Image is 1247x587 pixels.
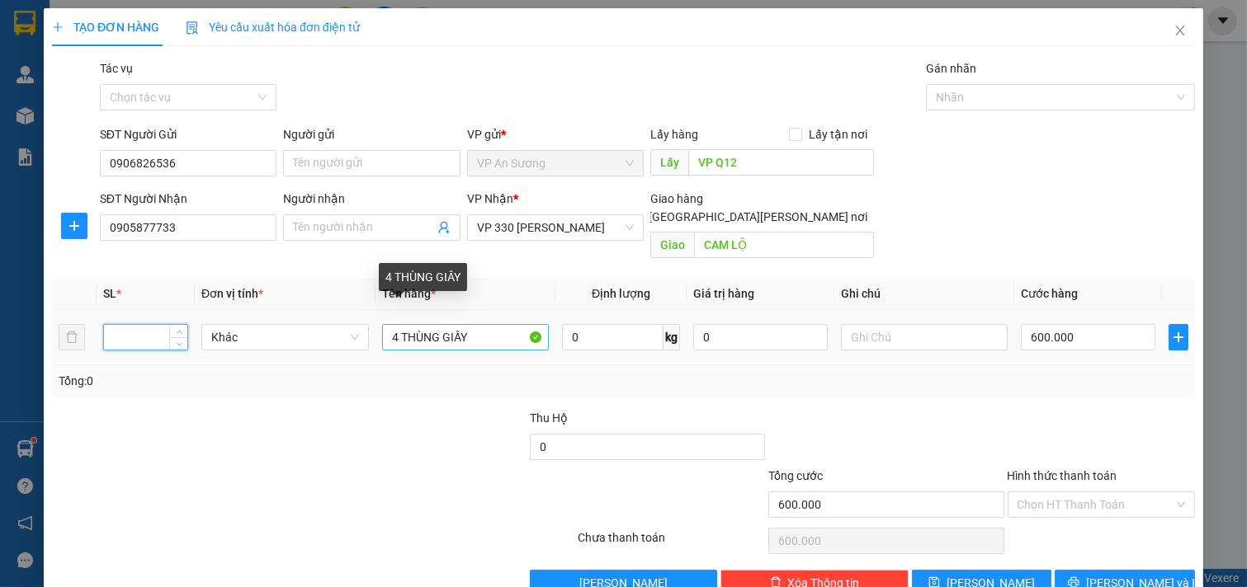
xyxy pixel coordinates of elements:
[283,190,461,208] div: Người nhận
[8,89,114,107] li: VP VP An Sương
[169,337,187,350] span: Decrease Value
[211,325,359,350] span: Khác
[926,62,976,75] label: Gán nhãn
[100,125,277,143] div: SĐT Người Gửi
[650,149,688,176] span: Lấy
[114,89,220,125] li: VP VP 330 [PERSON_NAME]
[8,110,111,141] b: Bến xe An Sương - Quận 12
[477,151,635,176] span: VP An Sương
[1169,331,1188,344] span: plus
[650,192,703,205] span: Giao hàng
[382,324,550,350] input: VD: Bàn, Ghế
[1008,469,1117,482] label: Hình thức thanh toán
[283,125,461,143] div: Người gửi
[1174,24,1187,37] span: close
[379,263,467,291] div: 4 THÙNG GIẤY
[802,125,874,143] span: Lấy tận nơi
[1021,287,1078,300] span: Cước hàng
[186,21,360,34] span: Yêu cầu xuất hóa đơn điện tử
[59,372,482,390] div: Tổng: 0
[834,278,1015,310] th: Ghi chú
[186,21,199,35] img: icon
[650,232,694,258] span: Giao
[437,221,451,234] span: user-add
[8,8,239,70] li: Tân Quang Dũng Thành Liên
[467,192,513,205] span: VP Nhận
[103,287,116,300] span: SL
[61,213,87,239] button: plus
[841,324,1008,350] input: Ghi Chú
[576,528,768,557] div: Chưa thanh toán
[100,62,133,75] label: Tác vụ
[650,128,698,141] span: Lấy hàng
[174,327,184,337] span: up
[664,324,680,350] span: kg
[693,287,754,300] span: Giá trị hàng
[530,411,568,425] span: Thu Hộ
[768,469,823,482] span: Tổng cước
[642,208,874,226] span: [GEOGRAPHIC_DATA][PERSON_NAME] nơi
[52,21,64,33] span: plus
[693,324,828,350] input: 0
[201,287,263,300] span: Đơn vị tính
[174,339,184,349] span: down
[1169,324,1188,350] button: plus
[8,110,20,122] span: environment
[477,215,635,240] span: VP 330 Lê Duẫn
[467,125,645,143] div: VP gửi
[62,219,87,232] span: plus
[52,21,159,34] span: TẠO ĐƠN HÀNG
[59,324,85,350] button: delete
[688,149,873,176] input: Dọc đường
[694,232,873,258] input: Dọc đường
[100,190,277,208] div: SĐT Người Nhận
[1157,8,1203,54] button: Close
[592,287,650,300] span: Định lượng
[169,325,187,337] span: Increase Value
